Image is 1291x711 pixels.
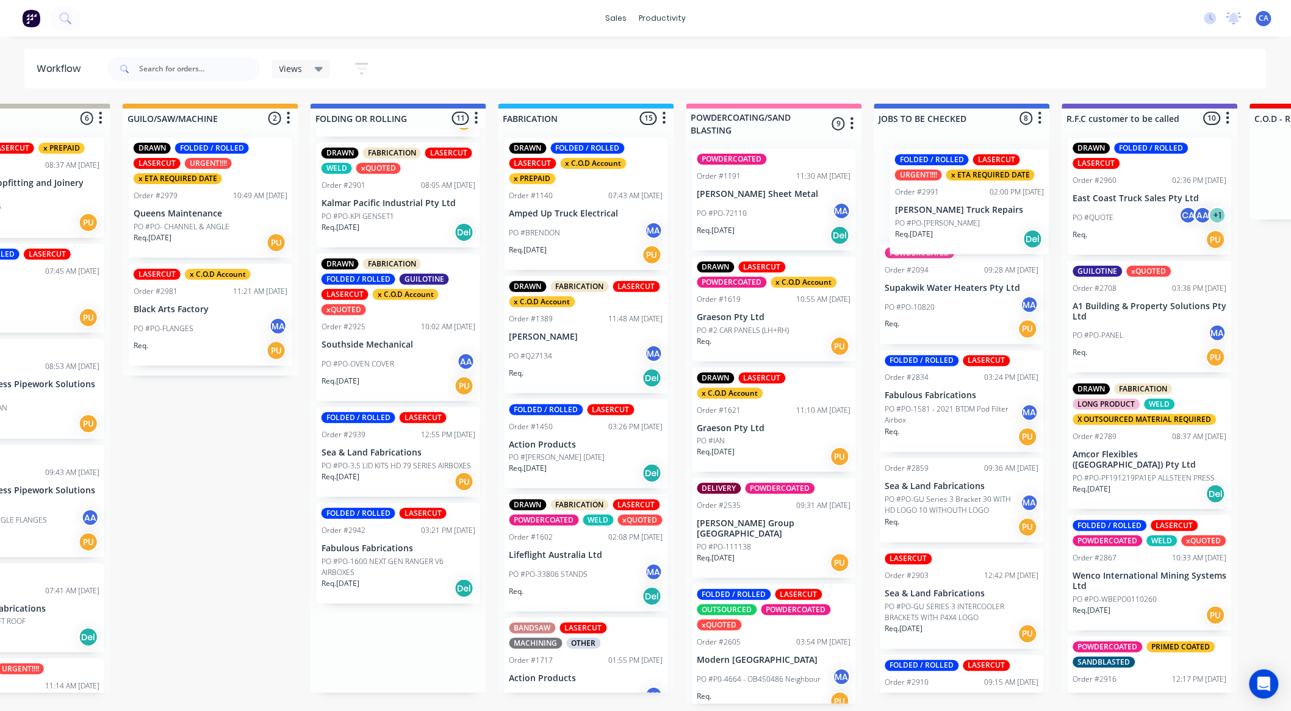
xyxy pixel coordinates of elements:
[22,9,40,27] img: Factory
[1259,13,1269,24] span: CA
[37,62,87,76] div: Workflow
[139,57,260,81] input: Search for orders...
[1250,670,1279,699] div: Open Intercom Messenger
[599,9,633,27] div: sales
[279,62,303,75] span: Views
[633,9,692,27] div: productivity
